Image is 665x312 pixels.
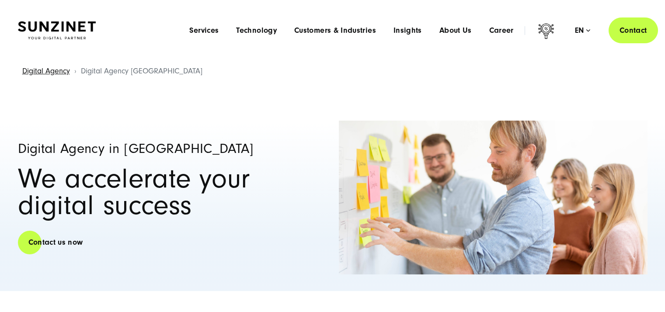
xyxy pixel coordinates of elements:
img: SUNZINET Full Service Digital Agentur [18,21,96,40]
h1: We accelerate your digital success [18,166,327,219]
a: Insights [393,26,422,35]
a: Customers & Industries [294,26,376,35]
div: en [575,26,590,35]
h3: Digital Agency in [GEOGRAPHIC_DATA] [18,140,327,157]
a: Technology [236,26,277,35]
a: About Us [439,26,472,35]
a: Contact us now [18,230,94,255]
a: Contact [609,17,658,43]
a: Digital Agency [22,66,70,76]
a: Career [489,26,514,35]
span: Digital Agency [GEOGRAPHIC_DATA] [81,66,202,76]
img: Zwei Männer und zwei Frauen stehen vor einem Whiteboard und kleben bunte Post-its auf [339,121,648,275]
a: Services [189,26,219,35]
